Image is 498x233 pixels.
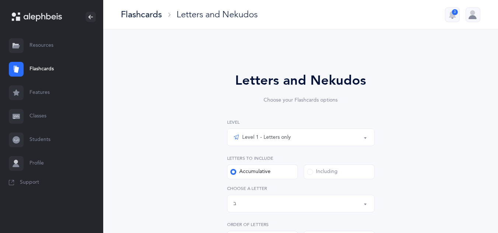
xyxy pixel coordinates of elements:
div: Letters and Nekudos [206,71,395,91]
div: Flashcards [121,8,162,21]
button: ב [227,195,375,212]
span: Support [20,179,39,186]
button: 3 [445,7,460,22]
div: Including [307,168,338,176]
label: Choose a letter [227,185,375,192]
div: 3 [452,9,458,15]
button: Level 1 - Letters only [227,128,375,146]
label: Level [227,119,375,126]
div: Letters and Nekudos [177,8,258,21]
div: ב [233,200,236,208]
div: Accumulative [230,168,271,176]
label: Letters to include [227,155,375,162]
div: Choose your Flashcards options [206,96,395,104]
label: Order of letters [227,221,375,228]
div: Level 1 - Letters only [233,133,291,142]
